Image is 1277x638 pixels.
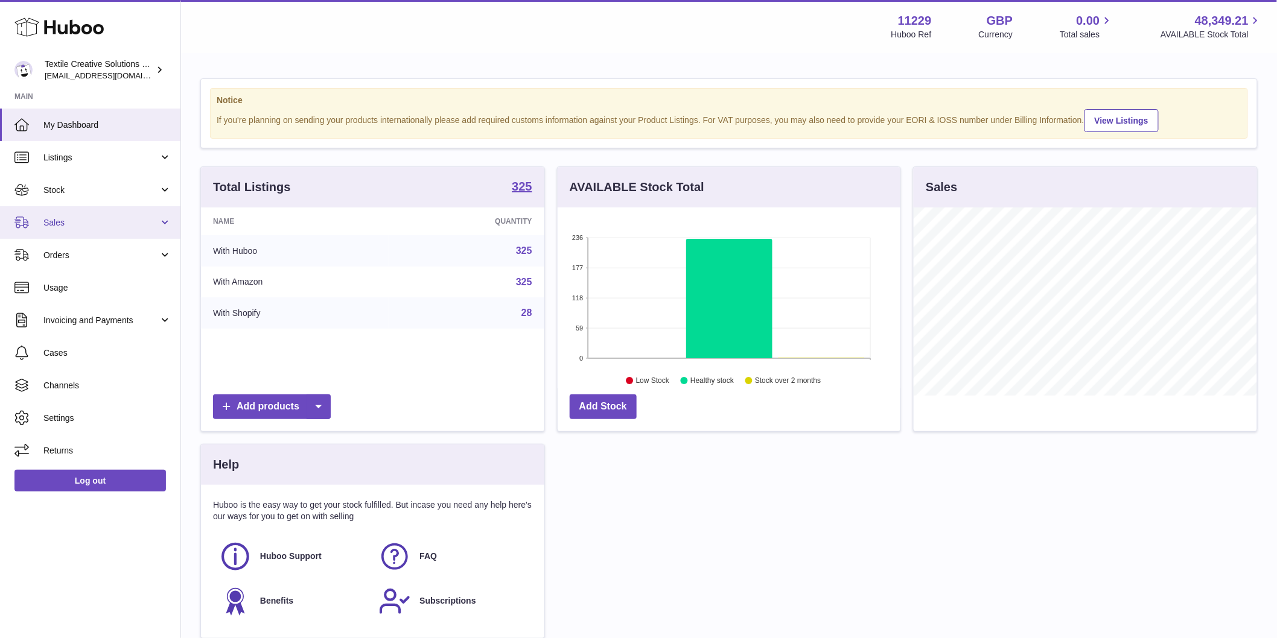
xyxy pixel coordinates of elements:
[14,470,166,491] a: Log out
[1084,109,1159,132] a: View Listings
[14,61,33,79] img: sales@textilecreativesolutions.co.uk
[1195,13,1249,29] span: 48,349.21
[579,355,583,362] text: 0
[260,551,322,562] span: Huboo Support
[419,595,476,607] span: Subscriptions
[1060,13,1113,40] a: 0.00 Total sales
[43,282,171,294] span: Usage
[201,235,389,267] td: With Huboo
[570,394,637,419] a: Add Stock
[755,377,821,385] text: Stock over 2 months
[213,394,331,419] a: Add products
[43,347,171,359] span: Cases
[217,95,1241,106] strong: Notice
[987,13,1013,29] strong: GBP
[43,380,171,391] span: Channels
[1161,13,1263,40] a: 48,349.21 AVAILABLE Stock Total
[572,294,583,302] text: 118
[891,29,932,40] div: Huboo Ref
[570,179,704,195] h3: AVAILABLE Stock Total
[43,152,159,163] span: Listings
[201,207,389,235] th: Name
[43,185,159,196] span: Stock
[516,245,532,256] a: 325
[521,308,532,318] a: 28
[636,377,670,385] text: Low Stock
[43,119,171,131] span: My Dashboard
[419,551,437,562] span: FAQ
[213,179,291,195] h3: Total Listings
[260,595,293,607] span: Benefits
[201,267,389,298] td: With Amazon
[979,29,1013,40] div: Currency
[926,179,957,195] h3: Sales
[219,585,366,617] a: Benefits
[1077,13,1100,29] span: 0.00
[378,585,526,617] a: Subscriptions
[43,445,171,456] span: Returns
[1060,29,1113,40] span: Total sales
[1161,29,1263,40] span: AVAILABLE Stock Total
[512,180,532,192] strong: 325
[45,58,153,81] div: Textile Creative Solutions Limited
[45,71,177,80] span: [EMAIL_ADDRESS][DOMAIN_NAME]
[213,499,532,522] p: Huboo is the easy way to get your stock fulfilled. But incase you need any help here's our ways f...
[201,297,389,329] td: With Shopify
[378,540,526,573] a: FAQ
[389,207,544,235] th: Quantity
[690,377,734,385] text: Healthy stock
[213,456,239,473] h3: Help
[898,13,932,29] strong: 11229
[43,412,171,424] span: Settings
[219,540,366,573] a: Huboo Support
[516,277,532,287] a: 325
[512,180,532,195] a: 325
[217,107,1241,132] div: If you're planning on sending your products internationally please add required customs informati...
[43,250,159,261] span: Orders
[576,324,583,332] text: 59
[572,234,583,241] text: 236
[43,217,159,229] span: Sales
[572,264,583,271] text: 177
[43,315,159,326] span: Invoicing and Payments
